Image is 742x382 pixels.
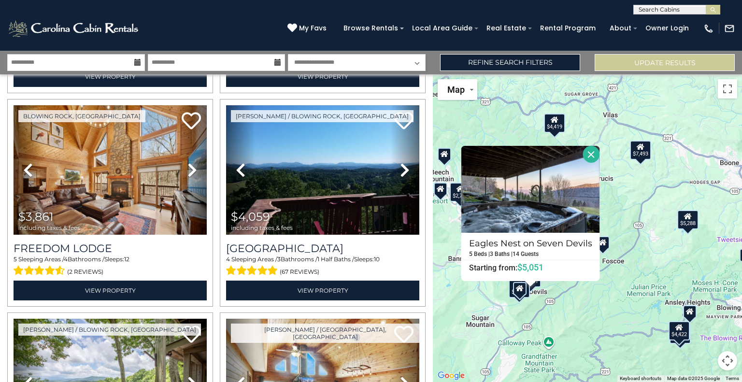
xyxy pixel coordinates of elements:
[703,23,714,34] img: phone-regular-white.png
[595,54,735,71] button: Update Results
[14,242,207,255] a: Freedom Lodge
[605,21,636,36] a: About
[435,369,467,382] a: Open this area in Google Maps (opens a new window)
[14,67,207,86] a: View Property
[182,111,201,132] a: Add to favorites
[226,255,230,263] span: 4
[630,140,651,159] div: $7,493
[287,23,329,34] a: My Favs
[482,21,531,36] a: Real Estate
[14,105,207,235] img: thumbnail_168017606.jpeg
[726,376,739,381] a: Terms (opens in new tab)
[440,54,580,71] a: Refine Search Filters
[620,375,661,382] button: Keyboard shortcuts
[407,21,477,36] a: Local Area Guide
[469,251,490,257] h5: 5 Beds |
[124,255,129,263] span: 12
[669,321,690,340] div: $4,422
[718,351,737,370] button: Map camera controls
[226,242,419,255] a: [GEOGRAPHIC_DATA]
[513,251,539,257] h5: 14 Guests
[447,85,465,95] span: Map
[231,210,270,224] span: $4,059
[667,376,720,381] span: Map data ©2025 Google
[641,21,694,36] a: Owner Login
[231,225,293,231] span: including taxes & fees
[670,324,691,343] div: $4,401
[718,79,737,99] button: Toggle fullscreen view
[461,146,600,233] img: Eagles Nest on Seven Devils
[64,255,68,263] span: 4
[226,105,419,235] img: thumbnail_163272306.jpeg
[677,210,699,229] div: $5,288
[517,262,543,272] span: $5,051
[280,266,319,278] span: (67 reviews)
[18,324,201,336] a: [PERSON_NAME] / Blowing Rock, [GEOGRAPHIC_DATA]
[535,21,600,36] a: Rental Program
[490,251,513,257] h5: 3 Baths |
[544,113,565,133] div: $4,419
[14,255,207,278] div: Sleeping Areas / Bathrooms / Sleeps:
[583,146,600,163] button: Close
[520,268,541,287] div: $5,051
[277,255,281,263] span: 3
[450,183,471,202] div: $2,789
[438,79,477,100] button: Change map style
[14,255,17,263] span: 5
[461,233,600,273] a: Eagles Nest on Seven Devils 5 Beds | 3 Baths | 14 Guests Starting from:$5,051
[18,210,54,224] span: $3,861
[724,23,735,34] img: mail-regular-white.png
[231,324,419,343] a: [PERSON_NAME] / [GEOGRAPHIC_DATA], [GEOGRAPHIC_DATA]
[339,21,403,36] a: Browse Rentals
[226,281,419,300] a: View Property
[462,236,599,251] h4: Eagles Nest on Seven Devils
[299,23,327,33] span: My Favs
[226,67,419,86] a: View Property
[374,255,380,263] span: 10
[231,110,414,122] a: [PERSON_NAME] / Blowing Rock, [GEOGRAPHIC_DATA]
[18,110,145,122] a: Blowing Rock, [GEOGRAPHIC_DATA]
[14,281,207,300] a: View Property
[226,242,419,255] h3: Sunset Lodge
[435,369,467,382] img: Google
[18,225,80,231] span: including taxes & fees
[462,263,599,272] h6: Starting from:
[317,255,354,263] span: 1 Half Baths /
[226,255,419,278] div: Sleeping Areas / Bathrooms / Sleeps:
[7,19,141,38] img: White-1-2.png
[67,266,103,278] span: (2 reviews)
[509,279,530,298] div: $5,651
